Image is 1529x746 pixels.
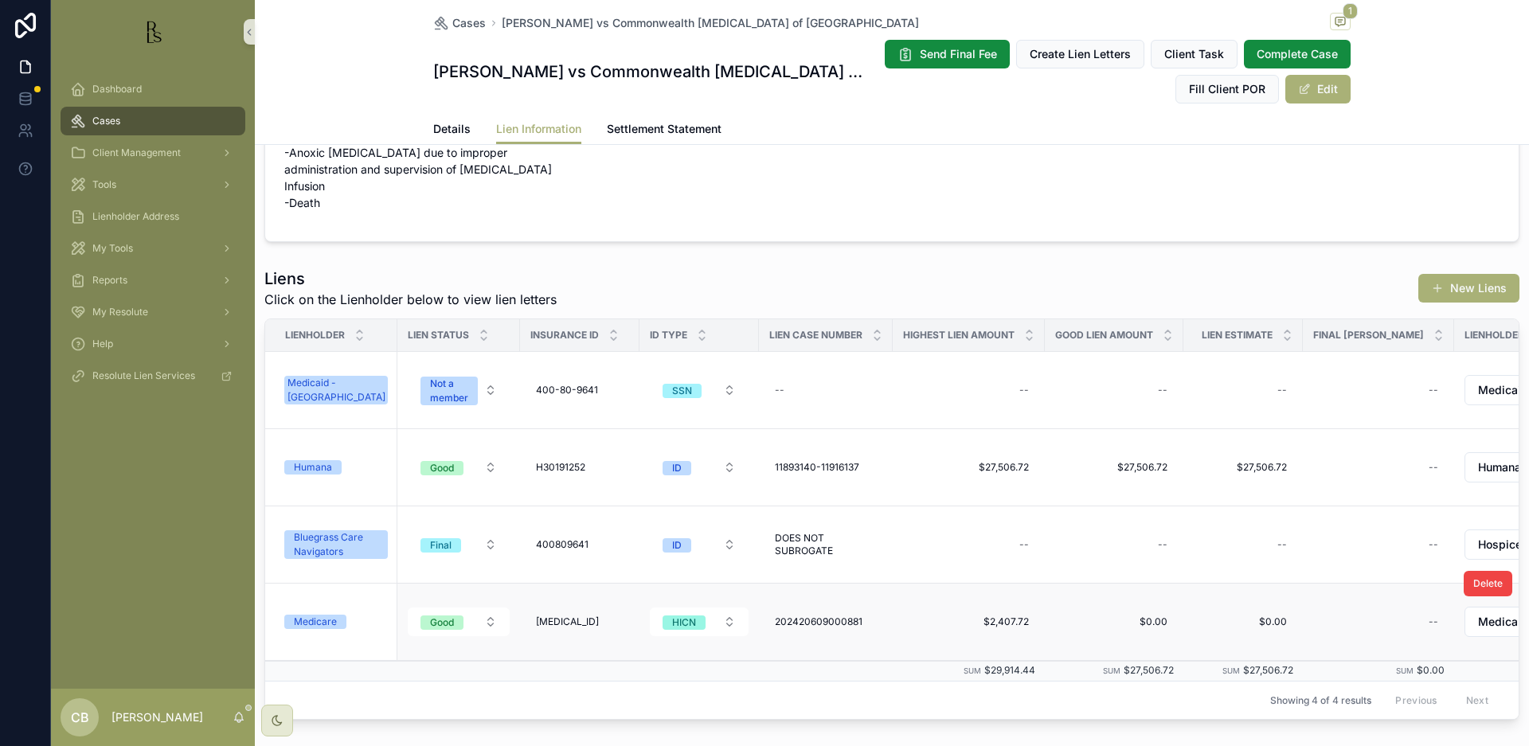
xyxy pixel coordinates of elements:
span: Final [PERSON_NAME] [1313,329,1424,342]
a: -- [1054,532,1174,557]
span: $0.00 [1061,615,1167,628]
span: Create Lien Letters [1030,46,1131,62]
button: Select Button [408,453,510,482]
div: Medicaid - [GEOGRAPHIC_DATA] [287,376,385,404]
a: DOES NOT SUBROGATE [768,525,883,564]
div: -- [1429,615,1438,628]
span: Client Management [92,146,181,159]
span: 1 [1343,3,1358,19]
h1: Liens [264,268,557,290]
a: -- [1193,532,1293,557]
span: Medicare [1478,614,1528,630]
button: Client Task [1151,40,1238,68]
div: Not a member [430,377,468,405]
a: -- [1312,455,1445,480]
button: Select Button [408,607,510,636]
div: Humana [294,460,332,475]
a: $0.00 [1054,609,1174,635]
a: [MEDICAL_ID] [530,609,630,635]
button: Complete Case [1244,40,1351,68]
a: Select Button [407,529,510,560]
span: My Tools [92,242,133,255]
span: Lien Estimate [1202,329,1273,342]
span: [MEDICAL_ID] [536,615,599,628]
a: Select Button [649,375,749,405]
button: Edit [1285,75,1351,104]
button: Delete [1464,571,1512,596]
div: SSN [672,384,692,398]
span: Lien Case Number [769,329,862,342]
button: Select Button [408,369,510,412]
div: -- [1019,538,1029,551]
a: 400809641 [530,532,630,557]
p: [PERSON_NAME] [111,709,203,725]
span: Insurance ID [530,329,599,342]
a: $27,506.72 [902,455,1035,480]
span: Help [92,338,113,350]
small: Sum [1396,666,1414,675]
span: ID Type [650,329,687,342]
button: Send Final Fee [885,40,1010,68]
a: My Tools [61,234,245,263]
div: -- [1429,538,1438,551]
span: $27,506.72 [1243,664,1293,676]
a: Resolute Lien Services [61,361,245,390]
div: -- [1429,384,1438,396]
button: Select Button [650,530,749,559]
span: Send Final Fee [920,46,997,62]
span: Cases [92,115,120,127]
a: -- [1193,377,1293,403]
span: Client Task [1164,46,1224,62]
a: Medicaid - [GEOGRAPHIC_DATA] [284,376,388,404]
span: Fill Client POR [1189,81,1265,97]
div: Bluegrass Care Navigators [294,530,378,559]
span: 400-80-9641 [536,384,598,396]
a: Lienholder Address [61,202,245,231]
a: Dashboard [61,75,245,104]
a: $0.00 [1193,609,1293,635]
span: CB [71,708,89,727]
a: [PERSON_NAME] vs Commonwealth [MEDICAL_DATA] of [GEOGRAPHIC_DATA] [502,15,919,31]
span: $29,914.44 [984,664,1035,676]
span: Lienholder [285,329,345,342]
a: Humana [284,460,388,475]
span: Lienholder Address [92,210,179,223]
a: Select Button [407,452,510,482]
a: My Resolute [61,298,245,326]
span: Settlement Statement [607,121,721,137]
a: New Liens [1418,274,1519,303]
div: -- [1277,538,1287,551]
a: Select Button [649,452,749,482]
small: Sum [1103,666,1120,675]
p: -Anoxic [MEDICAL_DATA] due to improper administration and supervision of [MEDICAL_DATA] Infusion ... [284,144,579,211]
span: Delete [1473,577,1503,590]
div: -- [1019,384,1029,396]
a: Select Button [649,607,749,637]
span: $27,506.72 [1199,461,1287,474]
a: 11893140-11916137 [768,455,883,480]
a: Medicare [284,615,388,629]
span: Tools [92,178,116,191]
div: -- [1158,384,1167,396]
span: Lien Information [496,121,581,137]
a: -- [902,377,1035,403]
span: My Resolute [92,306,148,318]
small: Sum [1222,666,1240,675]
div: -- [1429,461,1438,474]
a: -- [768,377,883,403]
a: Cases [433,15,486,31]
span: $27,506.72 [909,461,1029,474]
a: -- [1312,609,1445,635]
span: Humana [1478,459,1521,475]
a: Cases [61,107,245,135]
a: $27,506.72 [1193,455,1293,480]
button: Select Button [650,607,749,636]
button: Select Button [408,530,510,559]
a: Select Button [407,368,510,412]
span: Highest Lien Amount [903,329,1015,342]
a: Select Button [649,529,749,560]
div: Final [430,538,452,553]
div: Good [430,615,454,630]
span: $0.00 [1417,664,1445,676]
span: Reports [92,274,127,287]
